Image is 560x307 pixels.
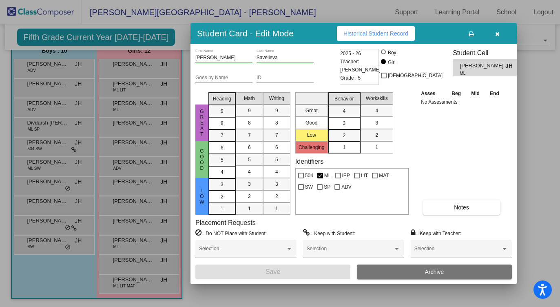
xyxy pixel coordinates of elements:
[248,119,251,127] span: 8
[221,107,224,115] span: 9
[340,58,381,74] span: Teacher: [PERSON_NAME]
[195,75,252,81] input: goes by name
[195,219,256,227] label: Placement Requests
[343,30,408,37] span: Historical Student Record
[460,62,505,70] span: [PERSON_NAME]
[375,107,378,114] span: 4
[275,131,278,139] span: 7
[248,168,251,176] span: 4
[248,205,251,212] span: 1
[337,26,415,41] button: Historical Student Record
[197,28,294,38] h3: Student Card - Edit Mode
[275,193,278,200] span: 2
[275,144,278,151] span: 6
[324,171,331,180] span: ML
[366,95,388,102] span: Workskills
[454,204,469,211] span: Notes
[343,107,345,115] span: 4
[221,156,224,164] span: 5
[248,156,251,163] span: 5
[244,95,255,102] span: Math
[453,49,524,57] h3: Student Cell
[343,132,345,139] span: 2
[334,95,354,102] span: Behavior
[221,181,224,188] span: 3
[460,70,500,76] span: ML
[275,180,278,188] span: 3
[419,89,446,98] th: Asses
[195,265,350,279] button: Save
[388,71,443,80] span: [DEMOGRAPHIC_DATA]
[221,144,224,151] span: 6
[305,171,313,180] span: 504
[221,193,224,200] span: 2
[195,229,267,237] label: = Do NOT Place with Student:
[303,229,355,237] label: = Keep with Student:
[341,182,352,192] span: ADV
[269,95,284,102] span: Writing
[221,120,224,127] span: 8
[198,148,206,171] span: Good
[343,144,345,151] span: 1
[423,200,500,215] button: Notes
[340,49,361,58] span: 2025 - 26
[198,109,206,137] span: Great
[387,59,396,66] div: Girl
[248,193,251,200] span: 2
[198,188,206,205] span: Low
[361,171,368,180] span: LIT
[275,107,278,114] span: 9
[425,269,444,275] span: Archive
[275,205,278,212] span: 1
[505,62,517,70] span: JH
[340,74,361,82] span: Grade : 5
[275,168,278,176] span: 4
[485,89,504,98] th: End
[342,171,350,180] span: IEP
[221,169,224,176] span: 4
[248,107,251,114] span: 9
[248,180,251,188] span: 3
[266,268,280,275] span: Save
[411,229,461,237] label: = Keep with Teacher:
[379,171,389,180] span: MAT
[275,119,278,127] span: 8
[221,132,224,139] span: 7
[305,182,313,192] span: SW
[419,98,505,106] td: No Assessments
[375,131,378,139] span: 2
[357,265,512,279] button: Archive
[375,144,378,151] span: 1
[466,89,485,98] th: Mid
[221,205,224,212] span: 1
[275,156,278,163] span: 5
[213,95,231,102] span: Reading
[295,158,323,165] label: Identifiers
[343,120,345,127] span: 3
[387,49,396,56] div: Boy
[248,144,251,151] span: 6
[324,182,330,192] span: SP
[248,131,251,139] span: 7
[375,119,378,127] span: 3
[446,89,466,98] th: Beg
